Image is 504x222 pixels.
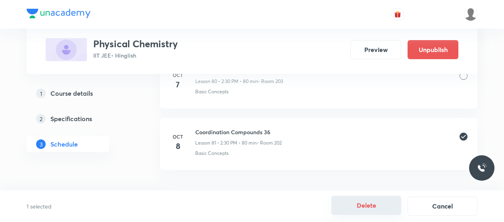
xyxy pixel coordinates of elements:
img: ttu [477,163,487,173]
p: • Room 203 [258,78,283,85]
button: Delete [331,196,401,215]
p: 1 selected [27,202,192,210]
a: Company Logo [27,9,90,20]
a: 2Specifications [27,111,135,127]
p: Lesson 80 • 2:30 PM • 80 min [195,78,258,85]
img: 6BF0DACF-4239-4553-8AD4-E22058F5609E_plus.png [46,38,87,61]
img: avatar [394,11,401,18]
h4: 7 [170,79,186,91]
h5: Schedule [50,139,78,149]
h3: Physical Chemistry [93,38,178,50]
a: 1Course details [27,85,135,101]
h5: Course details [50,89,93,98]
p: 3 [36,139,46,149]
p: 1 [36,89,46,98]
p: Basic Concepts [195,150,229,157]
button: Cancel [408,197,477,216]
button: Unpublish [408,40,458,59]
h6: Oct [170,71,186,79]
p: IIT JEE • Hinglish [93,51,178,60]
h4: 8 [170,140,186,152]
p: 2 [36,114,46,124]
p: Lesson 81 • 2:30 PM • 80 min [195,139,257,147]
button: Preview [350,40,401,59]
button: avatar [391,8,404,21]
p: Basic Concepts [195,88,229,95]
p: • Room 202 [257,139,282,147]
img: Dhirendra singh [464,8,477,21]
h5: Specifications [50,114,92,124]
h6: Coordination Compounds 36 [195,128,282,136]
img: Company Logo [27,9,90,18]
h6: Oct [170,133,186,140]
